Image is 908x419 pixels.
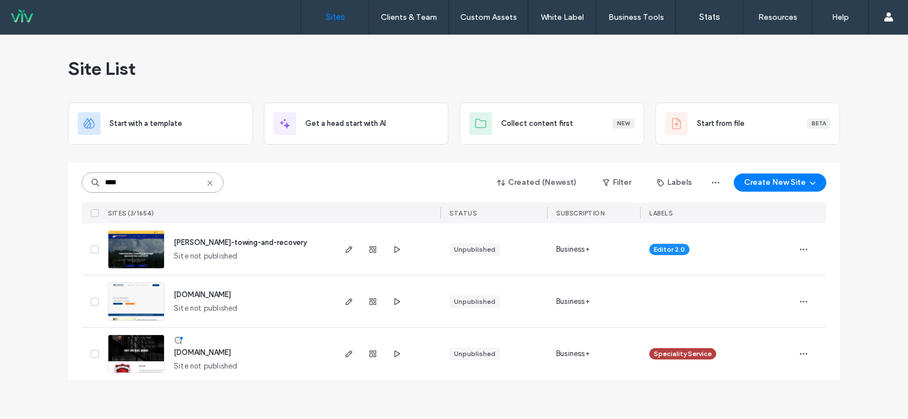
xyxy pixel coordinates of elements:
div: Collect content firstNew [460,103,644,145]
span: Site not published [174,361,238,372]
div: Unpublished [454,297,495,307]
span: Start from file [697,118,745,129]
span: Help [26,8,49,18]
div: Get a head start with AI [264,103,448,145]
label: Help [832,12,849,22]
span: Business+ [556,244,590,255]
span: Site not published [174,303,238,314]
label: Custom Assets [460,12,517,22]
a: [PERSON_NAME]-towing-and-recovery [174,238,307,247]
span: SUBSCRIPTION [556,209,604,217]
label: Resources [758,12,797,22]
div: Unpublished [454,349,495,359]
a: [DOMAIN_NAME] [174,348,231,357]
span: Business+ [556,348,590,359]
button: Labels [647,173,702,192]
label: Stats [699,12,720,22]
span: Editor 2.0 [654,244,685,255]
label: Business Tools [608,12,664,22]
button: Create New Site [734,173,826,192]
span: Collect content first [501,118,573,129]
span: Speciality Service [654,349,712,359]
label: Clients & Team [381,12,437,22]
span: SITES (3/1654) [108,209,154,217]
span: STATUS [449,209,477,217]
button: Created (Newest) [487,173,587,192]
div: Start from fileBeta [655,103,840,145]
button: Filter [591,173,642,192]
div: New [612,118,634,129]
span: Start with a template [110,118,182,129]
label: White Label [541,12,584,22]
a: [DOMAIN_NAME] [174,290,231,299]
span: Site List [68,57,136,80]
div: Unpublished [454,244,495,255]
span: Business+ [556,296,590,307]
label: Sites [326,12,345,22]
span: Site not published [174,251,238,262]
div: Start with a template [68,103,253,145]
span: Get a head start with AI [305,118,386,129]
div: Beta [807,118,830,129]
span: LABELS [649,209,672,217]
